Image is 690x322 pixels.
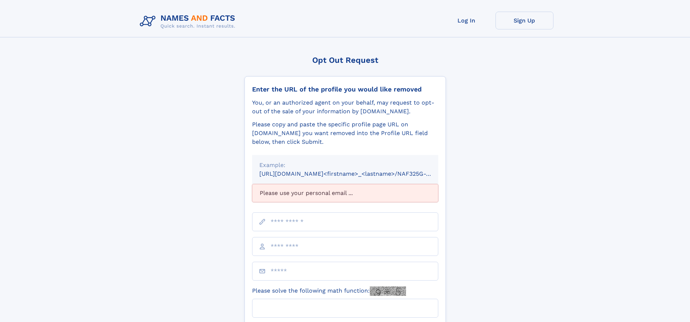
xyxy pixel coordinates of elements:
a: Log In [438,12,495,29]
div: Please use your personal email ... [252,184,438,202]
a: Sign Up [495,12,553,29]
label: Please solve the following math function: [252,286,406,296]
img: Logo Names and Facts [137,12,241,31]
div: Please copy and paste the specific profile page URL on [DOMAIN_NAME] you want removed into the Pr... [252,120,438,146]
div: You, or an authorized agent on your behalf, may request to opt-out of the sale of your informatio... [252,98,438,116]
div: Example: [259,161,431,170]
small: [URL][DOMAIN_NAME]<firstname>_<lastname>/NAF325G-xxxxxxxx [259,170,452,177]
div: Opt Out Request [244,56,446,65]
div: Enter the URL of the profile you would like removed [252,85,438,93]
